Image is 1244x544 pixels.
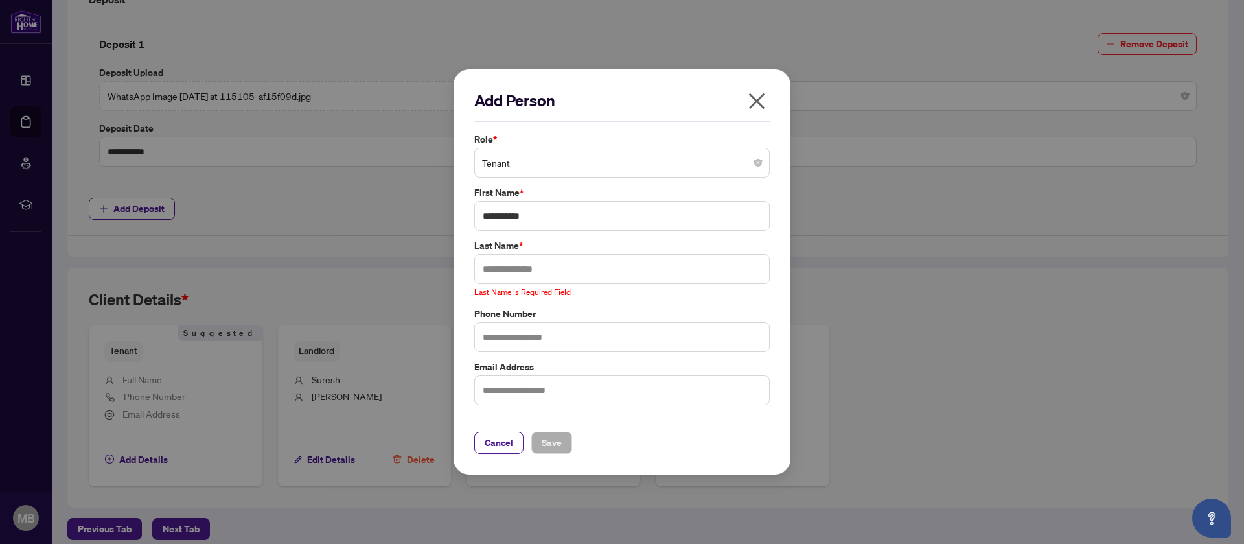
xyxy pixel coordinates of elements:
[474,90,770,111] h2: Add Person
[474,432,524,454] button: Cancel
[474,239,770,253] label: Last Name
[746,91,767,112] span: close
[485,432,513,453] span: Cancel
[482,150,762,175] span: Tenant
[531,432,572,454] button: Save
[474,360,770,374] label: Email Address
[474,307,770,321] label: Phone Number
[474,185,770,200] label: First Name
[474,132,770,147] label: Role
[754,159,762,167] span: close-circle
[1192,499,1231,538] button: Open asap
[474,287,571,297] span: Last Name is Required Field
